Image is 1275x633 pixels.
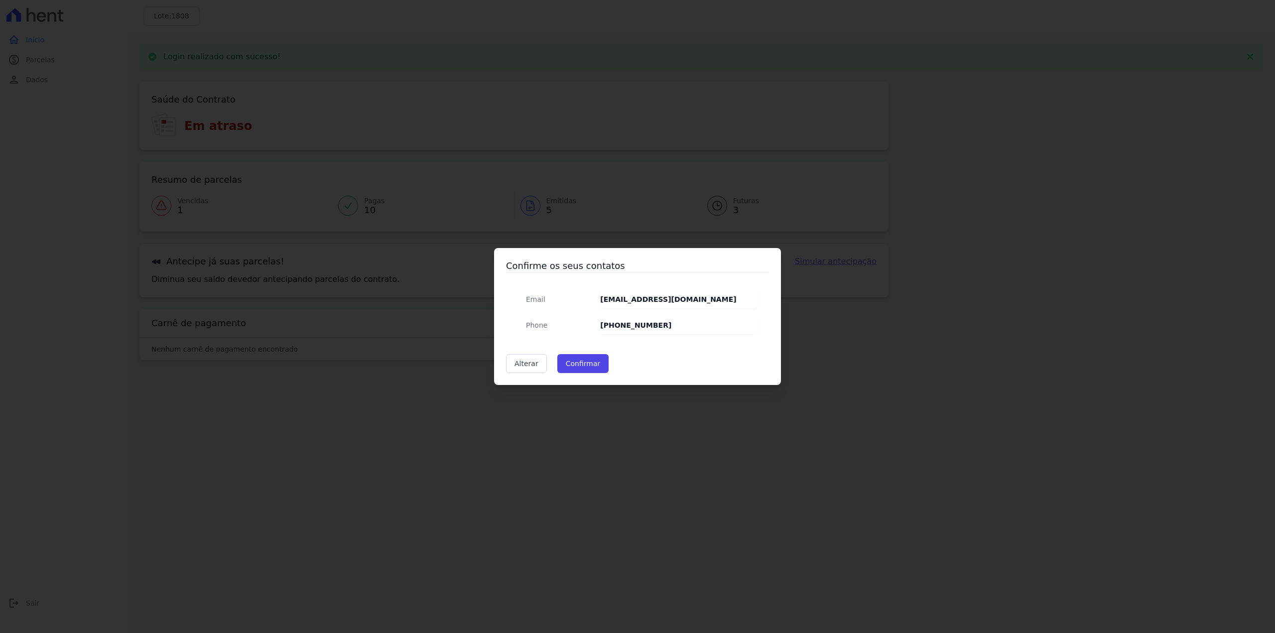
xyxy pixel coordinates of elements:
[600,321,671,329] strong: [PHONE_NUMBER]
[506,260,769,272] h3: Confirme os seus contatos
[557,354,609,373] button: Confirmar
[526,295,545,303] span: translation missing: pt-BR.public.contracts.modal.confirmation.email
[600,295,736,303] strong: [EMAIL_ADDRESS][DOMAIN_NAME]
[526,321,547,329] span: translation missing: pt-BR.public.contracts.modal.confirmation.phone
[506,354,547,373] a: Alterar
